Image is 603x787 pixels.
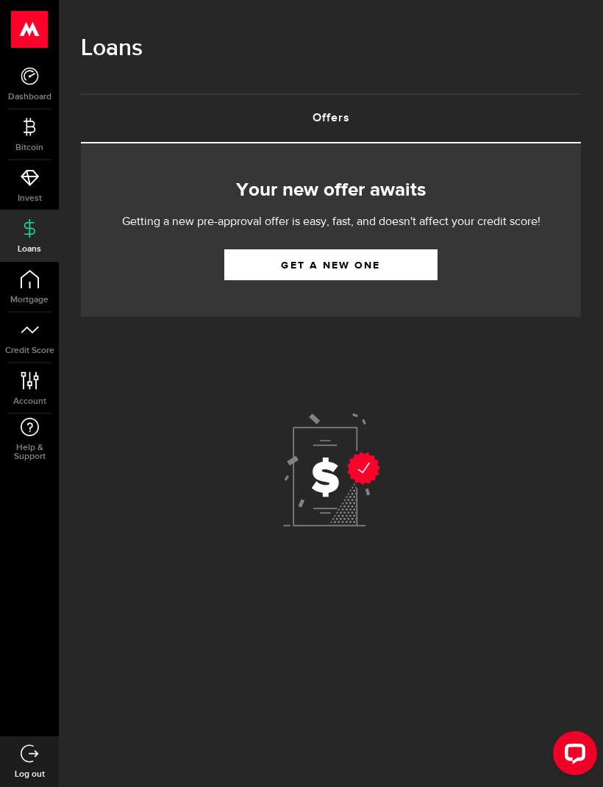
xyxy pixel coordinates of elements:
iframe: LiveChat chat widget [541,725,603,787]
a: Get a new one [224,249,438,280]
h2: Your new offer awaits [103,175,559,206]
p: Getting a new pre-approval offer is easy, fast, and doesn't affect your credit score! [103,213,559,231]
a: Offers [81,95,581,142]
ul: Tabs Navigation [81,93,581,143]
h1: Loans [81,29,581,68]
